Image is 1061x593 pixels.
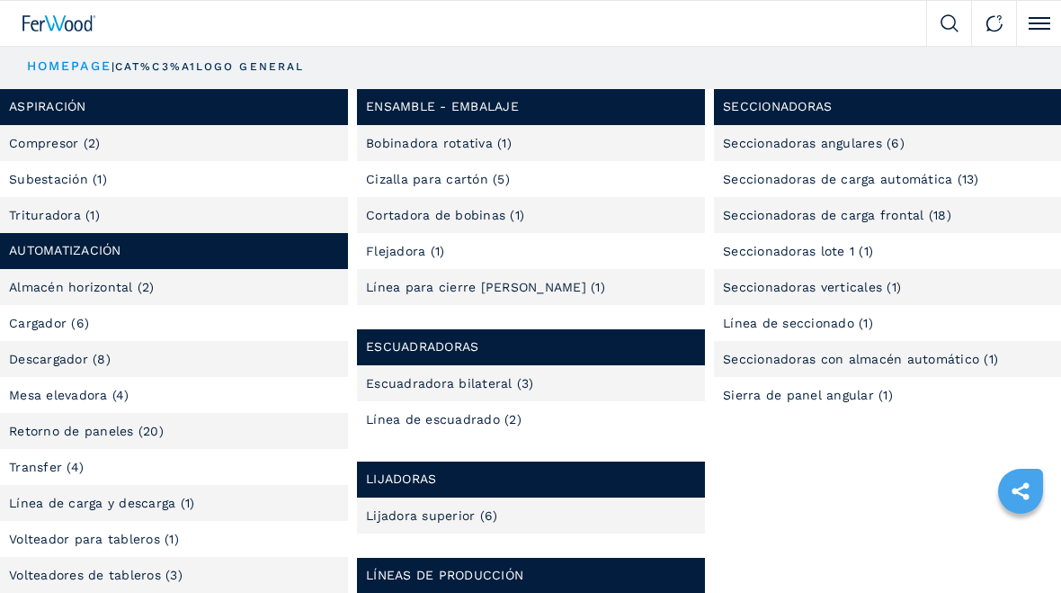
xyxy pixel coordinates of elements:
[998,469,1043,514] a: sharethis
[111,60,115,73] span: |
[366,245,444,257] a: Flejadora (1)
[9,281,155,293] a: Almacén horizontal (2)
[366,568,523,583] a: Líneas de producción
[723,245,873,257] a: Seccionadoras lote 1 (1)
[366,377,534,390] a: Escuadradora bilateral (3)
[22,15,96,31] img: Ferwood
[27,58,111,73] a: HOMEPAGE
[9,533,179,545] a: Volteador para tableros (1)
[723,99,832,114] a: Seccionadoras
[9,461,84,473] a: Transfer (4)
[941,14,958,32] img: Search
[366,173,510,185] a: Cizalla para cartón (5)
[366,339,478,355] a: Escuadradoras
[723,389,893,401] a: Sierra de panel angular (1)
[9,425,164,437] a: Retorno de paneles (20)
[9,317,89,329] a: Cargador (6)
[366,209,524,221] a: Cortadora de bobinas (1)
[723,173,979,185] a: Seccionadoras de carga automática (13)
[366,509,497,522] a: Lijadora superior (6)
[9,137,100,149] a: Compresor (2)
[9,209,100,221] a: Trituradora (1)
[366,472,436,487] a: Lijadoras
[723,281,901,293] a: Seccionadoras verticales (1)
[9,353,111,365] a: Descargador (8)
[985,14,1003,32] img: Contact us
[1016,1,1061,46] button: Click to toggle menu
[9,243,121,258] a: Automatización
[9,569,183,581] a: Volteadores de tableros (3)
[9,173,107,185] a: Subestación (1)
[9,497,194,509] a: Línea de carga y descarga (1)
[723,353,998,365] a: Seccionadoras con almacén automático (1)
[723,209,951,221] a: Seccionadoras de carga frontal (18)
[723,137,905,149] a: Seccionadoras angulares (6)
[115,59,304,75] p: cat%C3%A1logo general
[366,281,605,293] a: Línea para cierre [PERSON_NAME] (1)
[366,413,522,426] a: Línea de escuadrado (2)
[723,317,873,329] a: Línea de seccionado (1)
[9,99,86,114] a: Aspiración
[9,389,129,401] a: Mesa elevadora (4)
[366,99,519,114] a: Ensamble - embalaje
[366,137,512,149] a: Bobinadora rotativa (1)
